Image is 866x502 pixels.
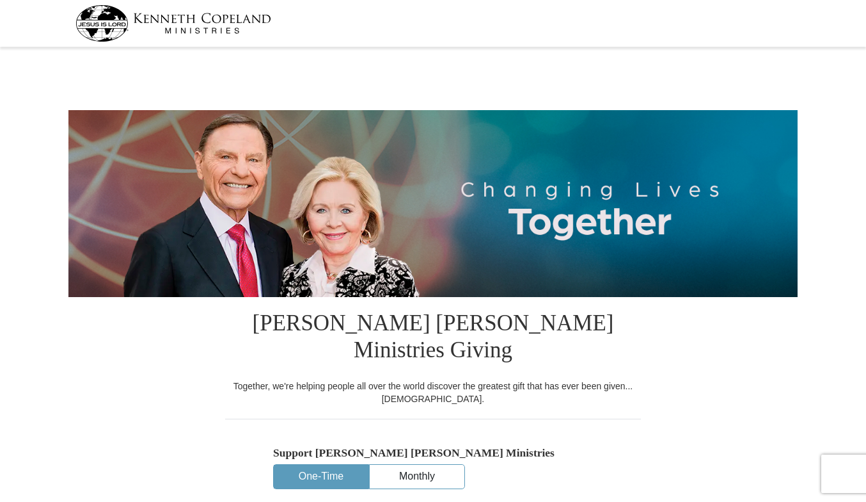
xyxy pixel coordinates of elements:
button: Monthly [370,465,464,489]
div: Together, we're helping people all over the world discover the greatest gift that has ever been g... [225,380,641,405]
h5: Support [PERSON_NAME] [PERSON_NAME] Ministries [273,446,593,460]
h1: [PERSON_NAME] [PERSON_NAME] Ministries Giving [225,297,641,380]
button: One-Time [274,465,368,489]
img: kcm-header-logo.svg [75,5,271,42]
